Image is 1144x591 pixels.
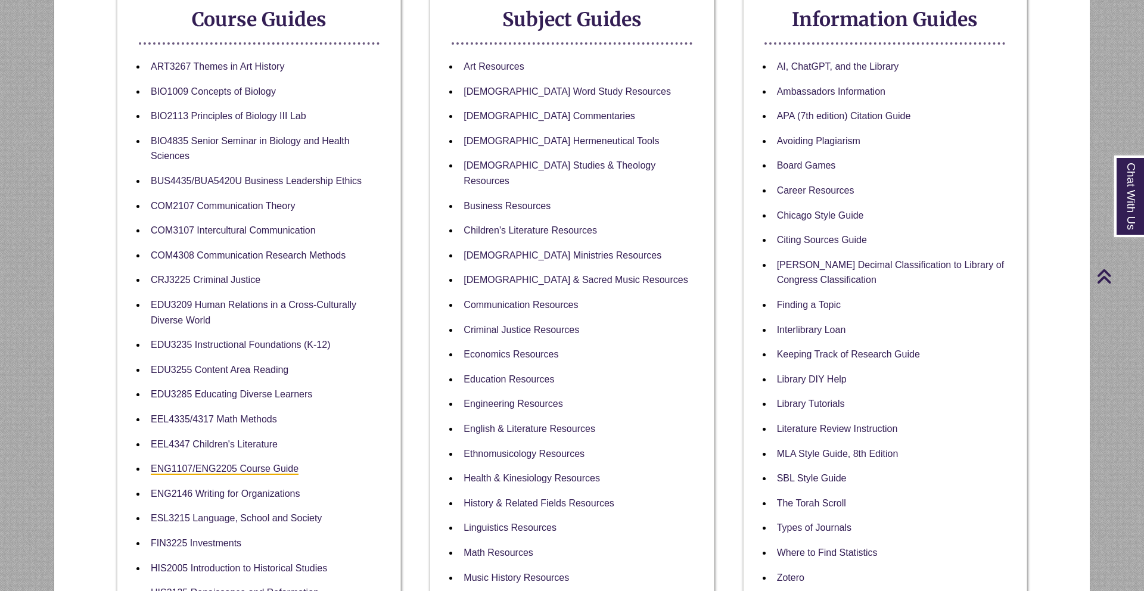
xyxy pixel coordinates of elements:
a: Business Resources [464,201,551,211]
a: COM3107 Intercultural Communication [151,225,316,235]
a: [DEMOGRAPHIC_DATA] Word Study Resources [464,86,671,97]
a: BUS4435/BUA5420U Business Leadership Ethics [151,176,362,186]
a: BIO4835 Senior Seminar in Biology and Health Sciences [151,136,350,161]
a: Chicago Style Guide [777,210,864,220]
a: AI, ChatGPT, and the Library [777,61,899,71]
a: MLA Style Guide, 8th Edition [777,449,899,459]
a: Linguistics Resources [464,522,557,533]
strong: Course Guides [192,8,327,32]
a: History & Related Fields Resources [464,498,614,508]
strong: Information Guides [792,8,978,32]
a: Music History Resources [464,573,569,583]
a: SBL Style Guide [777,473,847,483]
a: Types of Journals [777,522,851,533]
a: Engineering Resources [464,399,562,409]
a: [DEMOGRAPHIC_DATA] Ministries Resources [464,250,661,260]
a: Ethnomusicology Resources [464,449,585,459]
a: Art Resources [464,61,524,71]
a: ESL3215 Language, School and Society [151,513,322,523]
a: Criminal Justice Resources [464,325,579,335]
a: ENG2146 Writing for Organizations [151,489,300,499]
a: COM4308 Communication Research Methods [151,250,346,260]
a: [DEMOGRAPHIC_DATA] Hermeneutical Tools [464,136,659,146]
a: Keeping Track of Research Guide [777,349,920,359]
a: The Torah Scroll [777,498,846,508]
a: [DEMOGRAPHIC_DATA] Commentaries [464,111,635,121]
a: Zotero [777,573,804,583]
a: Health & Kinesiology Resources [464,473,600,483]
a: Children's Literature Resources [464,225,597,235]
strong: Subject Guides [502,8,642,32]
a: Back to Top [1096,268,1141,284]
a: FIN3225 Investments [151,538,241,548]
a: CRJ3225 Criminal Justice [151,275,260,285]
a: [DEMOGRAPHIC_DATA] & Sacred Music Resources [464,275,688,285]
a: Library DIY Help [777,374,847,384]
a: Communication Resources [464,300,578,310]
a: Avoiding Plagiarism [777,136,860,146]
a: [DEMOGRAPHIC_DATA] Studies & Theology Resources [464,160,655,186]
a: Interlibrary Loan [777,325,846,335]
a: Literature Review Instruction [777,424,898,434]
a: [PERSON_NAME] Decimal Classification to Library of Congress Classification [777,260,1004,285]
a: EDU3209 Human Relations in a Cross-Culturally Diverse World [151,300,356,325]
a: APA (7th edition) Citation Guide [777,111,911,121]
a: EDU3255 Content Area Reading [151,365,288,375]
a: Citing Sources Guide [777,235,867,245]
a: EDU3235 Instructional Foundations (K-12) [151,340,331,350]
a: Math Resources [464,548,533,558]
a: EDU3285 Educating Diverse Learners [151,389,312,399]
a: English & Literature Resources [464,424,595,434]
a: BIO2113 Principles of Biology III Lab [151,111,306,121]
a: Career Resources [777,185,854,195]
a: Board Games [777,160,836,170]
a: ENG1107/ENG2205 Course Guide [151,464,299,475]
a: Education Resources [464,374,554,384]
a: EEL4335/4317 Math Methods [151,414,277,424]
a: Where to Find Statistics [777,548,878,558]
a: COM2107 Communication Theory [151,201,295,211]
a: Ambassadors Information [777,86,885,97]
a: Library Tutorials [777,399,845,409]
a: Economics Resources [464,349,558,359]
a: BIO1009 Concepts of Biology [151,86,276,97]
a: EEL4347 Children's Literature [151,439,278,449]
a: Finding a Topic [777,300,841,310]
a: HIS2005 Introduction to Historical Studies [151,563,327,573]
a: ART3267 Themes in Art History [151,61,284,71]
